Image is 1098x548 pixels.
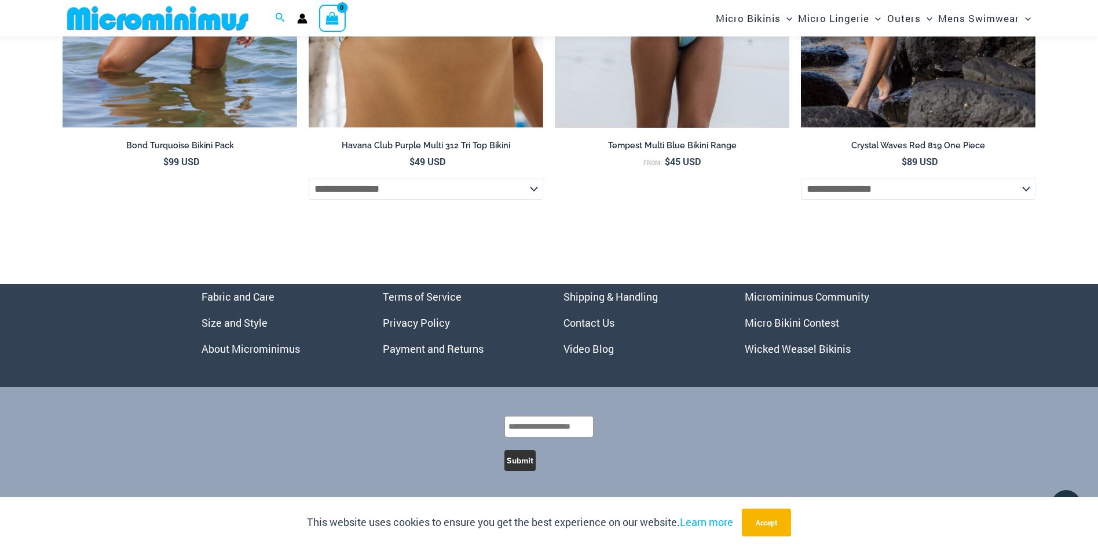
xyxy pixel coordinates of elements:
span: Micro Bikinis [716,3,781,33]
a: Shipping & Handling [563,290,658,304]
bdi: 99 USD [163,155,199,167]
a: Micro LingerieMenu ToggleMenu Toggle [795,3,884,33]
span: $ [163,155,169,167]
span: From: [643,159,662,167]
a: Fabric and Care [202,290,274,304]
a: Contact Us [563,316,614,330]
button: Accept [742,509,791,536]
nav: Menu [383,284,535,362]
a: Havana Club Purple Multi 312 Tri Top Bikini [309,140,543,155]
a: Payment and Returns [383,342,484,356]
span: $ [902,155,907,167]
h2: Bond Turquoise Bikini Pack [63,140,297,151]
a: Crystal Waves Red 819 One Piece [801,140,1035,155]
bdi: 45 USD [665,155,701,167]
a: View Shopping Cart, empty [319,5,346,31]
a: Size and Style [202,316,268,330]
button: Submit [504,450,536,471]
aside: Footer Widget 4 [745,284,897,362]
a: Video Blog [563,342,614,356]
span: Menu Toggle [1019,3,1031,33]
a: Privacy Policy [383,316,450,330]
a: Wicked Weasel Bikinis [745,342,851,356]
a: OutersMenu ToggleMenu Toggle [884,3,935,33]
aside: Footer Widget 1 [202,284,354,362]
nav: Menu [745,284,897,362]
span: Outers [887,3,921,33]
a: Microminimus Community [745,290,869,304]
aside: Footer Widget 3 [563,284,716,362]
bdi: 49 USD [409,155,445,167]
span: Menu Toggle [781,3,792,33]
a: Terms of Service [383,290,462,304]
a: Account icon link [297,13,308,24]
nav: Site Navigation [711,2,1035,35]
a: Bond Turquoise Bikini Pack [63,140,297,155]
h2: Tempest Multi Blue Bikini Range [555,140,789,151]
h2: Havana Club Purple Multi 312 Tri Top Bikini [309,140,543,151]
p: This website uses cookies to ensure you get the best experience on our website. [307,514,733,531]
span: $ [665,155,670,167]
a: About Microminimus [202,342,300,356]
h2: Crystal Waves Red 819 One Piece [801,140,1035,151]
img: MM SHOP LOGO FLAT [63,5,253,31]
span: Menu Toggle [921,3,932,33]
nav: Menu [202,284,354,362]
span: $ [409,155,415,167]
a: Micro BikinisMenu ToggleMenu Toggle [713,3,795,33]
a: Learn more [680,515,733,529]
a: Mens SwimwearMenu ToggleMenu Toggle [935,3,1034,33]
span: Menu Toggle [869,3,881,33]
bdi: 89 USD [902,155,938,167]
span: Micro Lingerie [798,3,869,33]
span: Mens Swimwear [938,3,1019,33]
a: Search icon link [275,11,286,26]
aside: Footer Widget 2 [383,284,535,362]
nav: Menu [563,284,716,362]
a: Tempest Multi Blue Bikini Range [555,140,789,155]
a: Micro Bikini Contest [745,316,839,330]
